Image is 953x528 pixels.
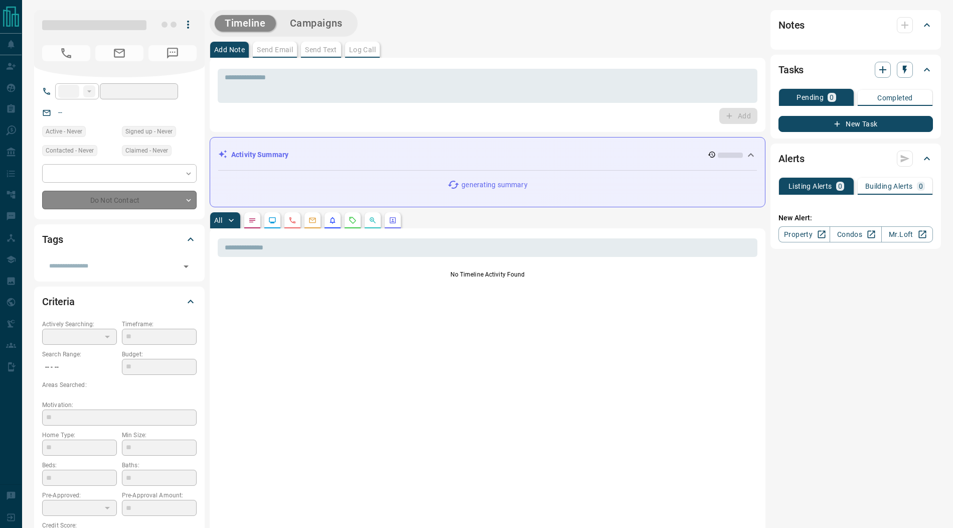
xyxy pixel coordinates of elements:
p: Completed [877,94,913,101]
span: Signed up - Never [125,126,173,137]
p: Pre-Approved: [42,491,117,500]
p: Add Note [214,46,245,53]
p: Budget: [122,350,197,359]
div: Tags [42,227,197,251]
a: Property [778,226,830,242]
svg: Calls [288,216,296,224]
svg: Notes [248,216,256,224]
p: No Timeline Activity Found [218,270,757,279]
p: New Alert: [778,213,933,223]
div: Activity Summary [218,146,757,164]
button: Campaigns [280,15,353,32]
span: Claimed - Never [125,146,168,156]
p: Min Size: [122,431,197,440]
p: Activity Summary [231,150,288,160]
p: 0 [838,183,842,190]
a: -- [58,108,62,116]
div: Notes [778,13,933,37]
span: Active - Never [46,126,82,137]
p: Timeframe: [122,320,197,329]
span: Contacted - Never [46,146,94,156]
span: No Number [42,45,90,61]
h2: Alerts [778,151,805,167]
p: Pending [797,94,824,101]
span: No Email [95,45,143,61]
h2: Notes [778,17,805,33]
p: Motivation: [42,401,197,410]
svg: Listing Alerts [329,216,337,224]
span: No Number [148,45,197,61]
div: Tasks [778,58,933,82]
svg: Emails [308,216,316,224]
p: Baths: [122,461,197,470]
p: Actively Searching: [42,320,117,329]
p: 0 [919,183,923,190]
a: Mr.Loft [881,226,933,242]
p: Pre-Approval Amount: [122,491,197,500]
svg: Opportunities [369,216,377,224]
p: Home Type: [42,431,117,440]
h2: Tags [42,231,63,247]
p: Building Alerts [865,183,913,190]
button: Open [179,259,193,274]
div: Alerts [778,147,933,171]
h2: Tasks [778,62,804,78]
p: generating summary [461,180,527,190]
svg: Agent Actions [389,216,397,224]
button: Timeline [215,15,276,32]
svg: Requests [349,216,357,224]
button: New Task [778,116,933,132]
p: Search Range: [42,350,117,359]
p: -- - -- [42,359,117,375]
p: Beds: [42,461,117,470]
div: Do Not Contact [42,191,197,209]
p: Areas Searched: [42,380,197,389]
a: Condos [830,226,881,242]
h2: Criteria [42,294,75,310]
p: Listing Alerts [788,183,832,190]
div: Criteria [42,290,197,314]
p: All [214,217,222,224]
svg: Lead Browsing Activity [268,216,276,224]
p: 0 [830,94,834,101]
